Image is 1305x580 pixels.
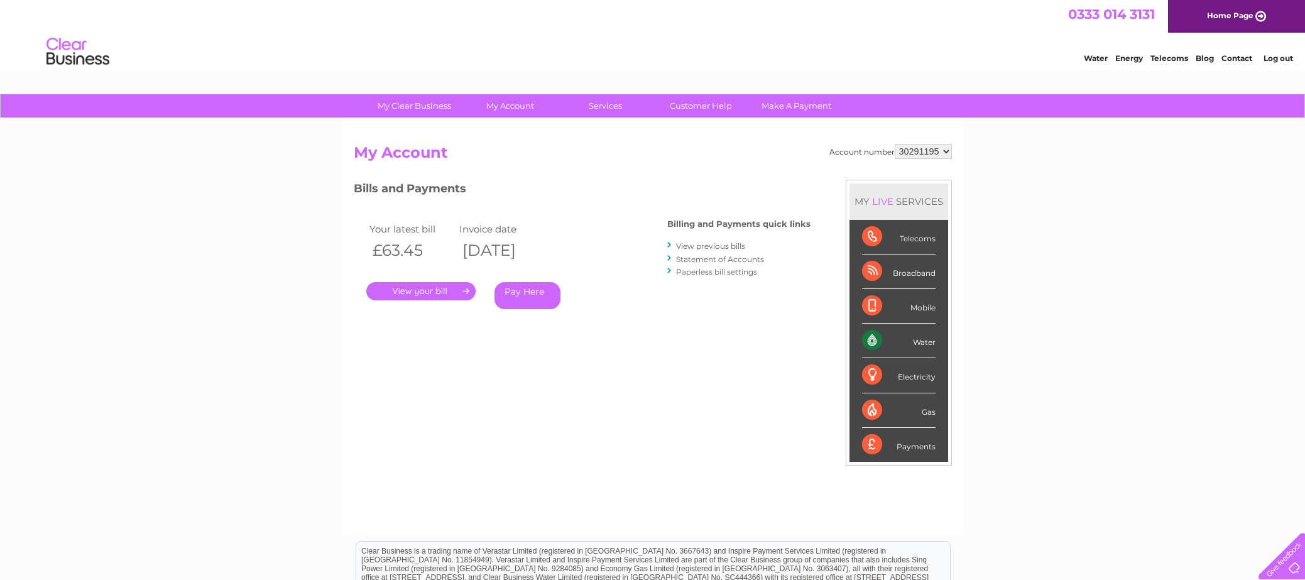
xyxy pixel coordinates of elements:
a: Customer Help [649,94,753,118]
div: Account number [829,144,952,159]
a: Energy [1115,53,1143,63]
div: Payments [862,428,936,462]
a: Contact [1221,53,1252,63]
a: . [366,282,476,300]
div: MY SERVICES [849,183,948,219]
a: 0333 014 3131 [1068,6,1155,22]
a: Telecoms [1150,53,1188,63]
div: Clear Business is a trading name of Verastar Limited (registered in [GEOGRAPHIC_DATA] No. 3667643... [356,7,950,61]
a: My Clear Business [363,94,466,118]
a: View previous bills [676,241,745,251]
td: Your latest bill [366,221,457,238]
a: Log out [1264,53,1293,63]
a: Paperless bill settings [676,267,757,276]
div: Water [862,324,936,358]
div: LIVE [870,195,896,207]
th: [DATE] [456,238,547,263]
div: Electricity [862,358,936,393]
h2: My Account [354,144,952,168]
a: Services [554,94,657,118]
a: Blog [1196,53,1214,63]
div: Broadband [862,254,936,289]
a: Water [1084,53,1108,63]
img: logo.png [46,33,110,71]
div: Mobile [862,289,936,324]
a: Pay Here [494,282,560,309]
h3: Bills and Payments [354,180,811,202]
a: My Account [458,94,562,118]
td: Invoice date [456,221,547,238]
h4: Billing and Payments quick links [667,219,811,229]
div: Gas [862,393,936,428]
th: £63.45 [366,238,457,263]
a: Statement of Accounts [676,254,764,264]
div: Telecoms [862,220,936,254]
a: Make A Payment [745,94,848,118]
